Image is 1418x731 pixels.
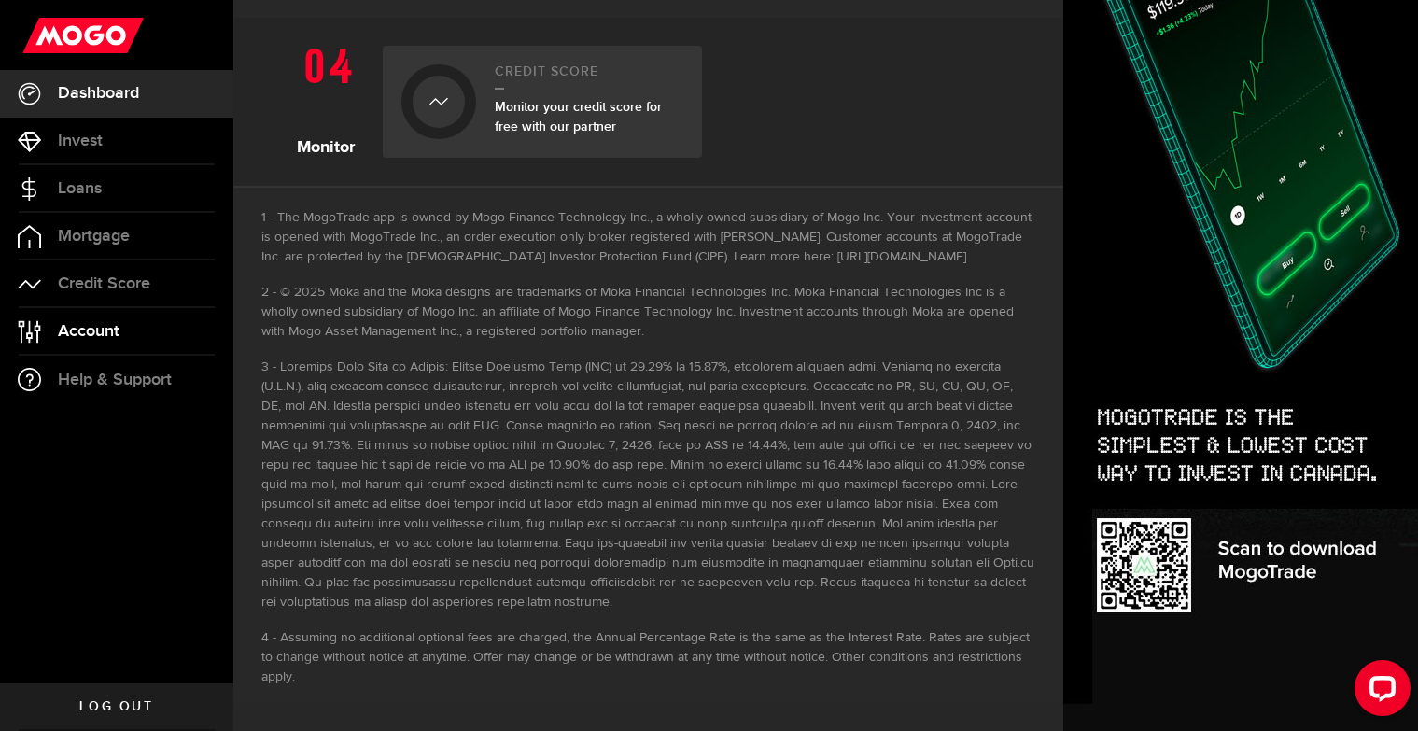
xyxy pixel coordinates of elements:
[383,46,702,158] a: Credit ScoreMonitor your credit score for free with our partner
[58,323,119,340] span: Account
[58,228,130,245] span: Mortgage
[58,133,103,149] span: Invest
[261,208,1035,267] li: The MogoTrade app is owned by Mogo Finance Technology Inc., a wholly owned subsidiary of Mogo Inc...
[58,85,139,102] span: Dashboard
[261,628,1035,687] li: Assuming no additional optional fees are charged, the Annual Percentage Rate is the same as the I...
[495,64,683,90] h2: Credit Score
[58,275,150,292] span: Credit Score
[79,700,153,713] span: Log out
[58,180,102,197] span: Loans
[261,36,369,158] h1: Monitor
[58,372,172,388] span: Help & Support
[261,358,1035,612] li: Loremips Dolo Sita co Adipis: Elitse Doeiusmo Temp (INC) ut 29.29% la 15.87%, etdolorem aliquaen ...
[261,283,1035,342] li: © 2025 Moka and the Moka designs are trademarks of Moka Financial Technologies Inc. Moka Financia...
[1340,653,1418,731] iframe: LiveChat chat widget
[495,99,662,134] span: Monitor your credit score for free with our partner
